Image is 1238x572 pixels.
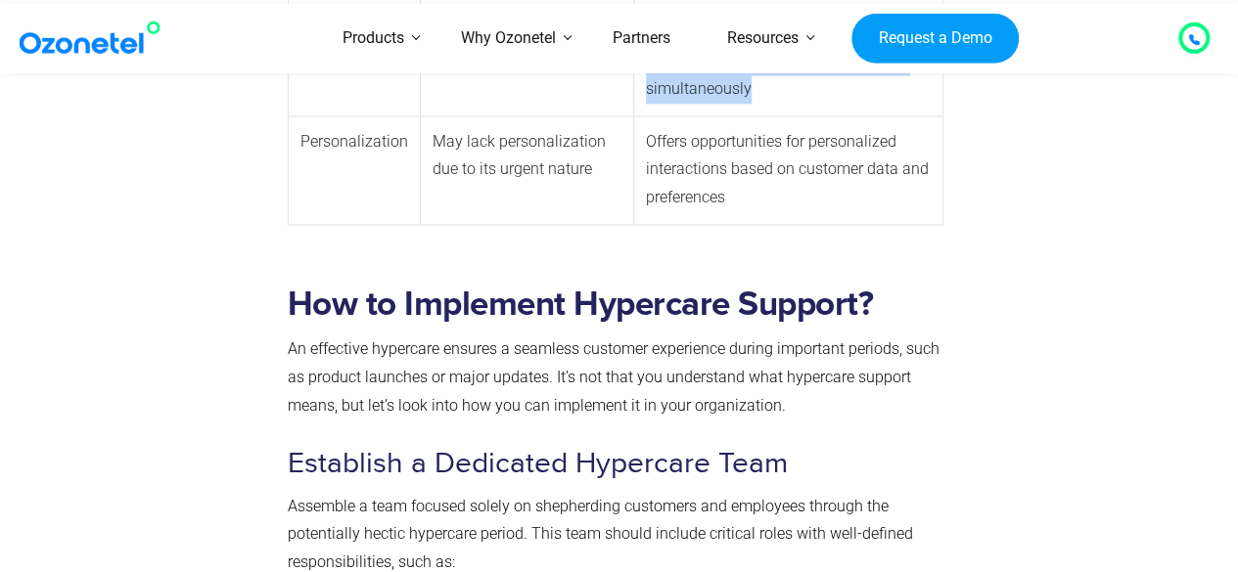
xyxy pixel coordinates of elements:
a: Products [314,4,433,73]
td: Personalization [288,115,420,224]
strong: How to Implement Hypercare Support? [288,287,874,322]
a: Why Ozonetel [433,4,584,73]
span: Establish a Dedicated Hypercare Team [288,445,788,480]
span: Assemble a team focused solely on shepherding customers and employees through the potentially hec... [288,496,913,571]
td: May lack personalization due to its urgent nature [420,115,633,224]
a: Request a Demo [851,13,1019,64]
a: Partners [584,4,699,73]
td: Offers opportunities for personalized interactions based on customer data and preferences [634,115,943,224]
span: An effective hypercare ensures a seamless customer experience during important periods, such as p... [288,338,940,414]
a: Resources [699,4,827,73]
